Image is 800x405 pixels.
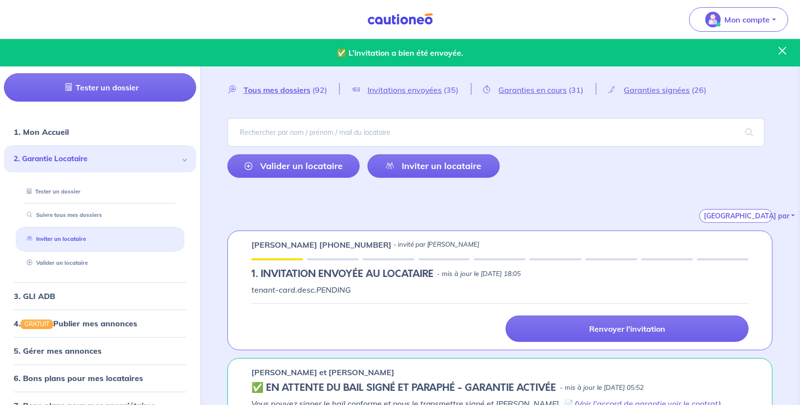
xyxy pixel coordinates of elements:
[4,122,196,142] div: 1. Mon Accueil
[368,154,500,178] a: Inviter un locataire
[14,346,102,356] a: 5. Gérer mes annonces
[251,284,749,296] p: tenant-card.desc.PENDING
[506,316,749,342] a: Renvoyer l'invitation
[23,259,88,266] a: Valider un locataire
[444,85,459,95] span: (35)
[16,184,185,200] div: Tester un dossier
[244,85,310,95] span: Tous mes dossiers
[227,154,360,178] a: Valider un locataire
[14,291,55,301] a: 3. GLI ADB
[251,382,749,394] div: state: CONTRACT-SIGNED, Context: FINISHED,FINISHED
[725,14,770,25] p: Mon compte
[14,127,69,137] a: 1. Mon Accueil
[4,73,196,102] a: Tester un dossier
[589,324,665,334] p: Renvoyer l'invitation
[312,85,327,95] span: (92)
[251,366,394,378] p: [PERSON_NAME] et [PERSON_NAME]
[4,314,196,333] div: 4.GRATUITPublier mes annonces
[734,119,765,146] span: search
[16,231,185,247] div: Inviter un locataire
[251,239,391,251] p: [PERSON_NAME] [PHONE_NUMBER]
[437,269,521,279] p: - mis à jour le [DATE] 18:05
[14,153,179,165] span: 2. Garantie Locataire
[23,212,102,218] a: Suivre tous mes dossiers
[14,373,143,383] a: 6. Bons plans pour mes locataires
[472,85,596,94] a: Garanties en cours(31)
[23,188,81,195] a: Tester un dossier
[340,85,471,94] a: Invitations envoyées(35)
[364,13,437,25] img: Cautioneo
[499,85,567,95] span: Garanties en cours
[227,118,765,147] input: Rechercher par nom / prénom / mail du locataire
[393,240,480,250] p: - invité par [PERSON_NAME]
[624,85,690,95] span: Garanties signées
[16,207,185,223] div: Suivre tous mes dossiers
[4,146,196,172] div: 2. Garantie Locataire
[251,268,749,280] div: state: PENDING, Context:
[4,341,196,361] div: 5. Gérer mes annonces
[689,7,788,32] button: illu_account_valid_menu.svgMon compte
[705,12,721,27] img: illu_account_valid_menu.svg
[368,85,442,95] span: Invitations envoyées
[560,383,644,393] p: - mis à jour le [DATE] 05:52
[4,368,196,388] div: 6. Bons plans pour mes locataires
[16,255,185,271] div: Valider un locataire
[251,268,433,280] h5: 1.︎ INVITATION ENVOYÉE AU LOCATAIRE
[692,85,707,95] span: (26)
[699,209,773,223] button: [GEOGRAPHIC_DATA] par
[23,235,86,242] a: Inviter un locataire
[569,85,584,95] span: (31)
[4,286,196,306] div: 3. GLI ADB
[227,85,339,94] a: Tous mes dossiers(92)
[251,382,556,394] h5: ✅️️️ EN ATTENTE DU BAIL SIGNÉ ET PARAPHÉ - GARANTIE ACTIVÉE
[596,85,719,94] a: Garanties signées(26)
[14,319,137,328] a: 4.GRATUITPublier mes annonces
